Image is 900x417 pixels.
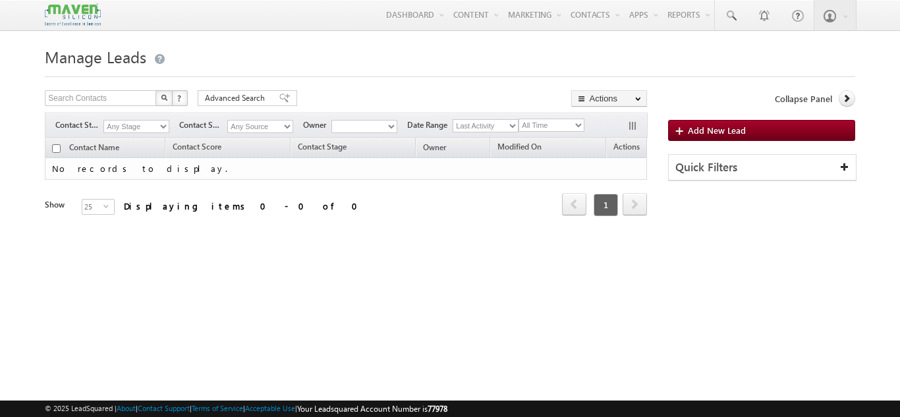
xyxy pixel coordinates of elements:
[45,403,447,415] span: © 2025 LeadSquared | | | | |
[63,140,126,157] a: Contact Name
[172,90,188,106] button: ?
[117,404,136,412] a: About
[245,404,295,412] a: Acceptable Use
[669,155,856,181] div: Quick Filters
[623,193,647,215] span: next
[623,194,647,215] a: next
[45,46,146,67] span: Manage Leads
[298,142,347,152] span: Contact Stage
[428,404,447,414] span: 77978
[594,194,618,216] span: 1
[45,3,100,26] img: Custom Logo
[173,142,221,152] span: Contact Score
[45,158,647,180] td: No records to display.
[491,140,548,157] a: Modified On
[161,94,167,101] img: Search
[562,194,586,215] a: prev
[45,199,71,211] div: Show
[138,404,190,412] a: Contact Support
[177,92,183,103] span: ?
[423,142,446,152] span: Owner
[297,404,447,414] span: Your Leadsquared Account Number is
[82,200,103,214] span: 25
[103,203,114,209] span: select
[192,404,243,412] a: Terms of Service
[291,140,353,157] a: Contact Stage
[688,125,746,136] span: Add New Lead
[562,193,586,215] span: prev
[179,119,227,131] span: Contact Source
[166,140,228,157] a: Contact Score
[205,92,269,104] span: Advanced Search
[571,90,647,107] button: Actions
[55,119,103,131] span: Contact Stage
[607,140,646,157] span: Actions
[407,119,453,131] span: Date Range
[52,144,61,153] input: Check all records
[124,198,366,213] div: Displaying items 0 - 0 of 0
[497,142,542,152] span: Modified On
[775,93,832,105] span: Collapse Panel
[303,119,331,131] span: Owner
